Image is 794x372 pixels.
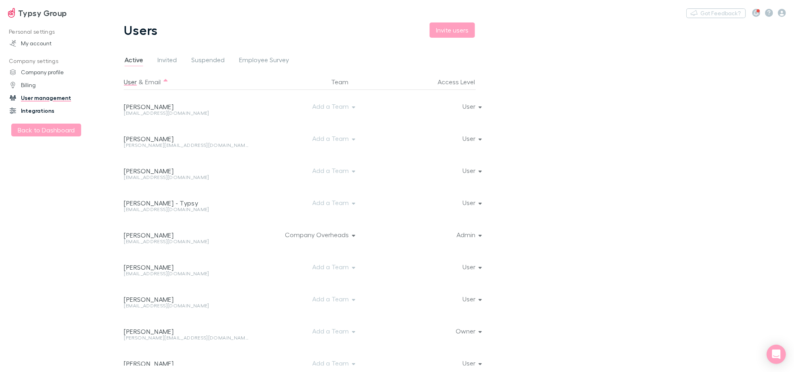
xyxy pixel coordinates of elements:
[124,207,250,212] div: [EMAIL_ADDRESS][DOMAIN_NAME]
[306,101,360,112] button: Add a Team
[124,327,250,335] div: [PERSON_NAME]
[2,66,109,79] a: Company profile
[686,8,746,18] button: Got Feedback?
[158,56,177,66] span: Invited
[145,74,161,90] button: Email
[2,91,109,104] a: User management
[456,165,487,176] button: User
[456,101,487,112] button: User
[124,135,250,143] div: [PERSON_NAME]
[306,133,360,144] button: Add a Team
[306,165,360,176] button: Add a Team
[2,79,109,91] a: Billing
[3,3,72,22] a: Typsy Group
[306,197,360,208] button: Add a Team
[124,22,158,38] h1: Users
[191,56,225,66] span: Suspended
[18,8,67,18] h3: Typsy Group
[124,295,250,303] div: [PERSON_NAME]
[124,231,250,239] div: [PERSON_NAME]
[124,239,250,244] div: [EMAIL_ADDRESS][DOMAIN_NAME]
[239,56,289,66] span: Employee Survey
[11,124,81,136] button: Back to Dashboard
[306,261,360,272] button: Add a Team
[124,167,250,175] div: [PERSON_NAME]
[124,360,250,368] div: [PERSON_NAME]
[124,111,250,116] div: [EMAIL_ADDRESS][DOMAIN_NAME]
[2,56,109,66] p: Company settings
[456,133,487,144] button: User
[124,74,137,90] button: User
[2,27,109,37] p: Personal settings
[449,325,487,337] button: Owner
[278,229,360,240] button: Company Overheads
[124,303,250,308] div: [EMAIL_ADDRESS][DOMAIN_NAME]
[306,293,360,305] button: Add a Team
[767,345,786,364] div: Open Intercom Messenger
[125,56,143,66] span: Active
[456,261,487,272] button: User
[456,197,487,208] button: User
[456,293,487,305] button: User
[8,8,15,18] img: Typsy Group's Logo
[124,199,250,207] div: [PERSON_NAME] - Typsy
[124,335,250,340] div: [PERSON_NAME][EMAIL_ADDRESS][DOMAIN_NAME]
[2,37,109,50] a: My account
[456,358,487,369] button: User
[331,74,358,90] button: Team
[438,74,485,90] button: Access Level
[124,103,250,111] div: [PERSON_NAME]
[124,175,250,180] div: [EMAIL_ADDRESS][DOMAIN_NAME]
[124,74,250,90] div: &
[306,325,360,337] button: Add a Team
[124,263,250,271] div: [PERSON_NAME]
[306,358,360,369] button: Add a Team
[450,229,487,240] button: Admin
[430,22,475,38] button: Invite users
[2,104,109,117] a: Integrations
[124,143,250,148] div: [PERSON_NAME][EMAIL_ADDRESS][DOMAIN_NAME]
[124,271,250,276] div: [EMAIL_ADDRESS][DOMAIN_NAME]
